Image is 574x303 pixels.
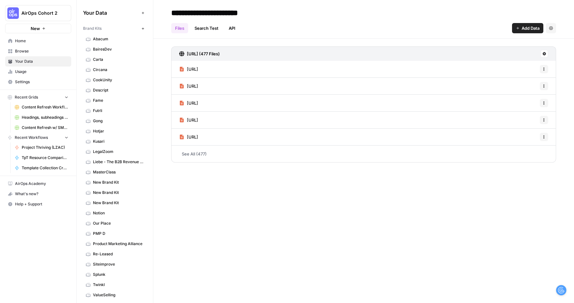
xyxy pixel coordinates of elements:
button: Workspace: AirOps Cohort 2 [5,5,71,21]
span: Our Place [93,220,144,226]
a: ValueSelling [83,290,147,300]
span: Settings [15,79,68,85]
a: Your Data [5,56,71,67]
a: New Brand Kit [83,177,147,187]
a: [URL] [179,95,198,111]
span: ValueSelling [93,292,144,298]
a: Gong [83,116,147,126]
a: See All (477) [171,146,556,162]
span: Project Thriving (LZAC) [22,145,68,150]
a: AirOps Academy [5,179,71,189]
a: Template Collection Creation - [PERSON_NAME] [12,163,71,173]
span: Your Data [83,9,139,17]
span: New Brand Kit [93,190,144,195]
a: Siteimprove [83,259,147,269]
a: Search Test [191,23,222,33]
a: Re-Leased [83,249,147,259]
a: [URL] [179,129,198,145]
span: [URL] [187,66,198,72]
span: Browse [15,48,68,54]
span: Recent Workflows [15,135,48,140]
span: Notion [93,210,144,216]
span: Fame [93,98,144,103]
span: New Brand Kit [93,179,144,185]
img: AirOps Cohort 2 Logo [7,7,19,19]
a: [URL] [179,61,198,77]
span: Product Marketing Alliance [93,241,144,247]
a: Settings [5,77,71,87]
span: PMP D [93,231,144,236]
a: Usage [5,67,71,77]
a: CookUnity [83,75,147,85]
span: Kusari [93,139,144,144]
a: [URL] [179,78,198,94]
a: Splunk [83,269,147,280]
span: Re-Leased [93,251,144,257]
span: Futrli [93,108,144,114]
a: Content Refresh w/ SME input - [PERSON_NAME] [12,123,71,133]
a: Notion [83,208,147,218]
span: [URL] [187,100,198,106]
span: Carta [93,57,144,62]
a: Futrli [83,106,147,116]
a: New Brand Kit [83,198,147,208]
span: New Brand Kit [93,200,144,206]
a: Our Place [83,218,147,228]
a: Circana [83,65,147,75]
a: [URL] (477 Files) [179,47,220,61]
span: Template Collection Creation - [PERSON_NAME] [22,165,68,171]
span: Splunk [93,272,144,277]
span: Add Data [522,25,540,31]
button: What's new? [5,189,71,199]
a: Abacum [83,34,147,44]
span: Help + Support [15,201,68,207]
span: Liebe - The B2B Revenue Executive Experience [93,159,144,165]
a: Headings, subheadings & related KWs - [PERSON_NAME] [12,112,71,123]
a: Liebe - The B2B Revenue Executive Experience [83,157,147,167]
a: LegalZoom [83,147,147,157]
span: BairesDev [93,46,144,52]
span: Content Refresh Workflow [22,104,68,110]
h3: [URL] (477 Files) [187,51,220,57]
span: Home [15,38,68,44]
a: Fame [83,95,147,106]
a: PMP D [83,228,147,239]
a: Home [5,36,71,46]
span: Abacum [93,36,144,42]
span: CookUnity [93,77,144,83]
span: Your Data [15,59,68,64]
span: Circana [93,67,144,73]
span: New [31,25,40,32]
span: TpT Resource Comparison [22,155,68,161]
span: Headings, subheadings & related KWs - [PERSON_NAME] [22,115,68,120]
button: New [5,24,71,33]
span: [URL] [187,83,198,89]
a: Browse [5,46,71,56]
a: BairesDev [83,44,147,54]
span: Content Refresh w/ SME input - [PERSON_NAME] [22,125,68,131]
button: Recent Workflows [5,133,71,142]
a: Product Marketing Alliance [83,239,147,249]
a: New Brand Kit [83,187,147,198]
button: Add Data [512,23,543,33]
span: AirOps Cohort 2 [21,10,60,16]
span: Twinkl [93,282,144,288]
a: Hotjar [83,126,147,136]
a: Project Thriving (LZAC) [12,142,71,153]
button: Recent Grids [5,92,71,102]
a: API [225,23,239,33]
a: Descript [83,85,147,95]
a: Kusari [83,136,147,147]
span: Gong [93,118,144,124]
a: Twinkl [83,280,147,290]
a: Carta [83,54,147,65]
span: Siteimprove [93,261,144,267]
span: AirOps Academy [15,181,68,187]
span: MasterClass [93,169,144,175]
span: Hotjar [93,128,144,134]
a: TpT Resource Comparison [12,153,71,163]
a: MasterClass [83,167,147,177]
span: Brand Kits [83,26,102,31]
span: Descript [93,87,144,93]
